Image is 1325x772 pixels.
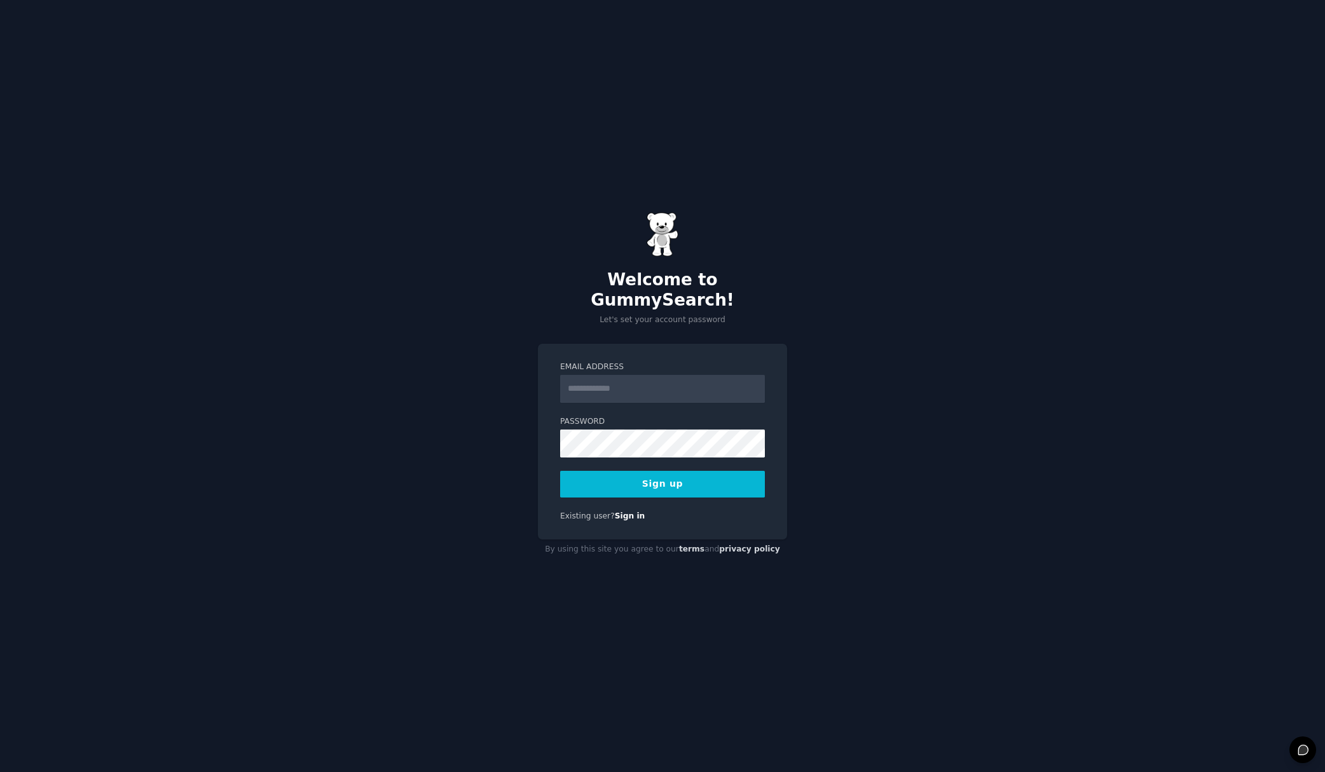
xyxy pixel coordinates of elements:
[560,362,765,373] label: Email Address
[560,471,765,498] button: Sign up
[560,416,765,428] label: Password
[538,539,787,560] div: By using this site you agree to our and
[560,511,615,520] span: Existing user?
[647,212,678,257] img: Gummy Bear
[615,511,645,520] a: Sign in
[538,315,787,326] p: Let's set your account password
[679,545,704,553] a: terms
[719,545,780,553] a: privacy policy
[538,270,787,310] h2: Welcome to GummySearch!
